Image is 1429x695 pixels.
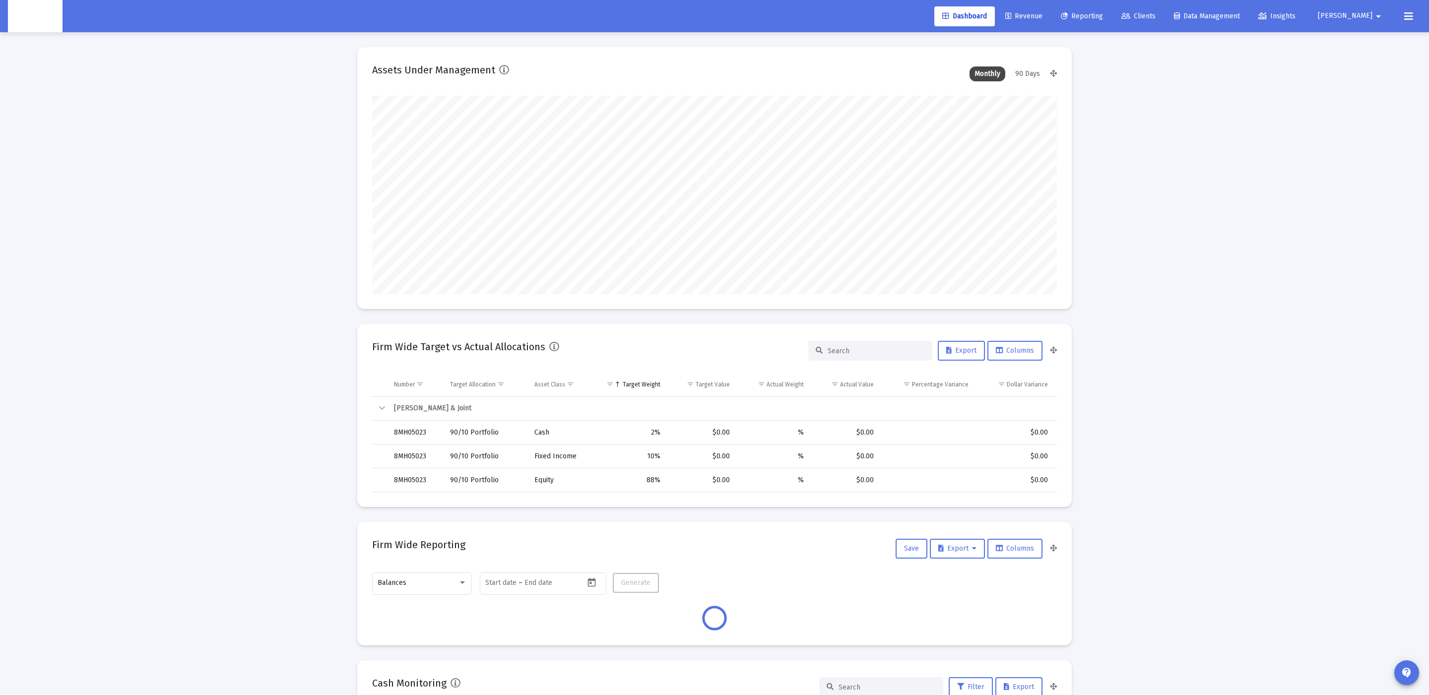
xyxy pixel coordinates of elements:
span: Columns [996,544,1034,553]
div: % [744,451,804,461]
span: Export [1004,683,1034,691]
div: $0.00 [982,475,1048,485]
td: 90/10 Portfolio [443,444,527,468]
button: [PERSON_NAME] [1306,6,1396,26]
span: Export [946,346,976,355]
a: Clients [1113,6,1164,26]
span: Balances [378,578,406,587]
h2: Firm Wide Target vs Actual Allocations [372,339,545,355]
button: Open calendar [585,575,599,589]
span: Reporting [1061,12,1103,20]
span: Show filter options for column 'Target Weight' [606,380,614,388]
div: Target Value [696,380,730,388]
div: % [744,475,804,485]
div: $0.00 [818,475,874,485]
td: Column Target Weight [593,373,667,396]
span: [PERSON_NAME] [1318,12,1372,20]
mat-icon: arrow_drop_down [1372,6,1384,26]
td: Column Target Allocation [443,373,527,396]
mat-icon: contact_support [1401,667,1413,679]
td: Column Asset Class [527,373,593,396]
td: Collapse [372,397,387,421]
div: $0.00 [674,475,730,485]
button: Columns [987,341,1042,361]
a: Insights [1250,6,1303,26]
a: Revenue [997,6,1050,26]
div: 10% [600,451,660,461]
td: 90/10 Portfolio [443,468,527,492]
a: Data Management [1166,6,1248,26]
td: 8MH05023 [387,421,443,444]
span: Save [904,544,919,553]
span: Clients [1121,12,1156,20]
input: Search [839,683,936,692]
input: End date [524,579,572,587]
div: $0.00 [982,428,1048,438]
span: Generate [621,578,650,587]
td: 90/10 Portfolio [443,421,527,444]
span: Show filter options for column 'Target Value' [687,380,694,388]
span: – [519,579,522,587]
h2: Assets Under Management [372,62,495,78]
span: Show filter options for column 'Percentage Variance' [903,380,910,388]
td: Cash [527,421,593,444]
a: Dashboard [934,6,995,26]
div: Actual Weight [767,380,804,388]
span: Show filter options for column 'Asset Class' [567,380,574,388]
button: Save [896,539,927,559]
div: 88% [600,475,660,485]
td: Column Target Value [667,373,737,396]
div: $0.00 [818,451,874,461]
div: Monthly [970,66,1005,81]
span: Insights [1258,12,1296,20]
div: Target Weight [623,380,660,388]
button: Generate [613,573,659,593]
td: 8MH05023 [387,444,443,468]
div: Percentage Variance [912,380,969,388]
span: Filter [957,683,984,691]
input: Start date [485,579,517,587]
span: Dashboard [942,12,987,20]
td: Column Actual Value [811,373,881,396]
button: Columns [987,539,1042,559]
button: Export [938,341,985,361]
div: [PERSON_NAME] & Joint [394,403,1048,413]
div: $0.00 [818,428,874,438]
div: $0.00 [674,428,730,438]
div: Dollar Variance [1007,380,1048,388]
div: $0.00 [674,451,730,461]
button: Export [930,539,985,559]
td: Column Number [387,373,443,396]
div: Number [394,380,415,388]
img: Dashboard [15,6,55,26]
div: 90 Days [1010,66,1045,81]
div: Target Allocation [450,380,496,388]
td: Column Percentage Variance [881,373,976,396]
span: Show filter options for column 'Target Allocation' [497,380,505,388]
span: Columns [996,346,1034,355]
input: Search [828,347,925,355]
span: Revenue [1005,12,1042,20]
div: $0.00 [982,451,1048,461]
div: Asset Class [534,380,565,388]
div: Actual Value [840,380,874,388]
span: Data Management [1174,12,1240,20]
td: Column Dollar Variance [975,373,1057,396]
td: Equity [527,468,593,492]
a: Reporting [1053,6,1111,26]
h2: Cash Monitoring [372,675,447,691]
div: 2% [600,428,660,438]
td: Fixed Income [527,444,593,468]
td: 8MH05023 [387,468,443,492]
h2: Firm Wide Reporting [372,537,465,553]
span: Show filter options for column 'Actual Value' [831,380,839,388]
span: Export [938,544,976,553]
div: % [744,428,804,438]
td: Column Actual Weight [737,373,811,396]
span: Show filter options for column 'Number' [416,380,424,388]
span: Show filter options for column 'Dollar Variance' [998,380,1005,388]
span: Show filter options for column 'Actual Weight' [758,380,765,388]
div: Data grid [372,373,1057,492]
